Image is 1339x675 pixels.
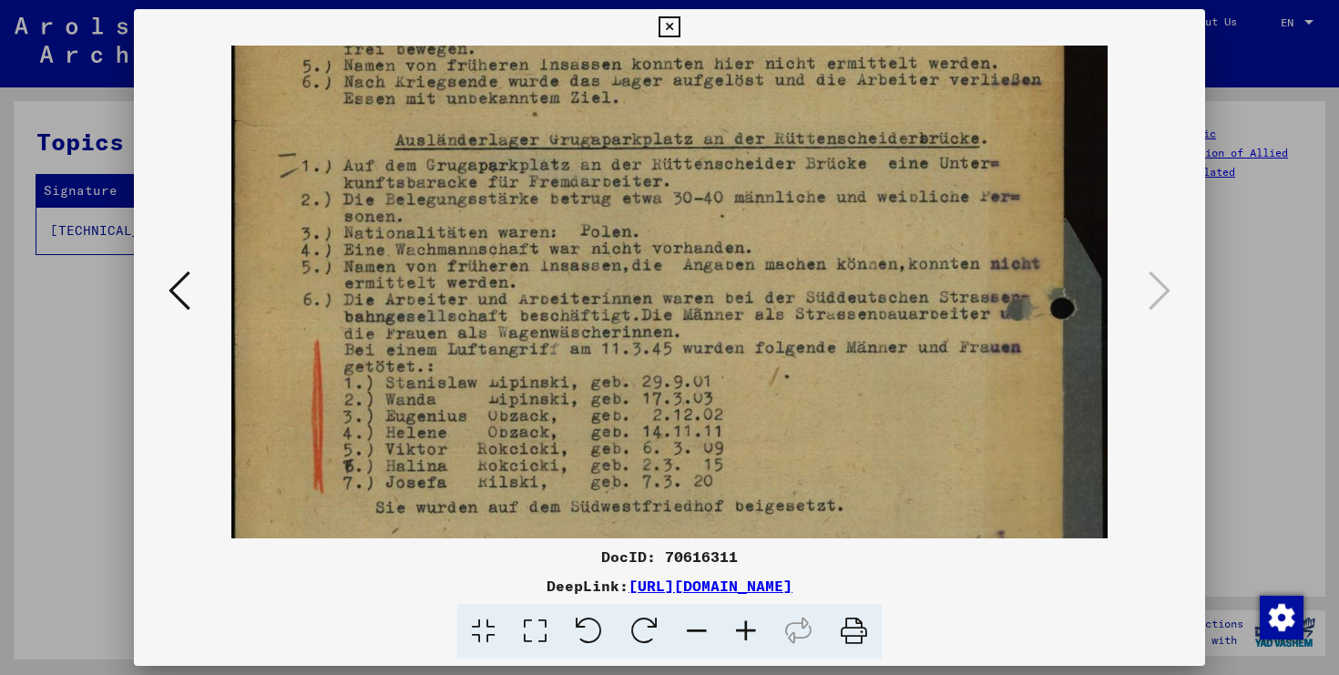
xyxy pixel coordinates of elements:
div: DocID: 70616311 [134,546,1205,568]
img: Change consent [1260,596,1303,639]
div: Change consent [1259,595,1303,639]
div: DeepLink: [134,575,1205,597]
a: [URL][DOMAIN_NAME] [629,577,792,595]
